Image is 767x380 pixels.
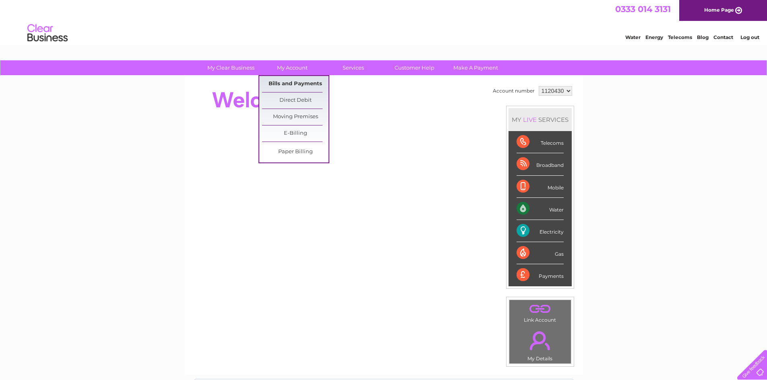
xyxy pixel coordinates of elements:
[517,242,564,264] div: Gas
[713,34,733,40] a: Contact
[262,125,329,142] a: E-Billing
[262,144,329,160] a: Paper Billing
[511,302,569,316] a: .
[517,264,564,286] div: Payments
[517,198,564,220] div: Water
[262,76,329,92] a: Bills and Payments
[509,300,571,325] td: Link Account
[517,131,564,153] div: Telecoms
[511,327,569,355] a: .
[740,34,759,40] a: Log out
[262,92,329,109] a: Direct Debit
[697,34,709,40] a: Blog
[521,116,538,123] div: LIVE
[27,21,68,45] img: logo.png
[259,60,325,75] a: My Account
[517,153,564,175] div: Broadband
[442,60,509,75] a: Make A Payment
[625,34,641,40] a: Water
[517,220,564,242] div: Electricity
[615,4,671,14] a: 0333 014 3131
[645,34,663,40] a: Energy
[381,60,448,75] a: Customer Help
[491,84,537,98] td: Account number
[509,325,571,364] td: My Details
[262,109,329,125] a: Moving Premises
[509,108,572,131] div: MY SERVICES
[320,60,387,75] a: Services
[668,34,692,40] a: Telecoms
[517,176,564,198] div: Mobile
[198,60,264,75] a: My Clear Business
[194,4,574,39] div: Clear Business is a trading name of Verastar Limited (registered in [GEOGRAPHIC_DATA] No. 3667643...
